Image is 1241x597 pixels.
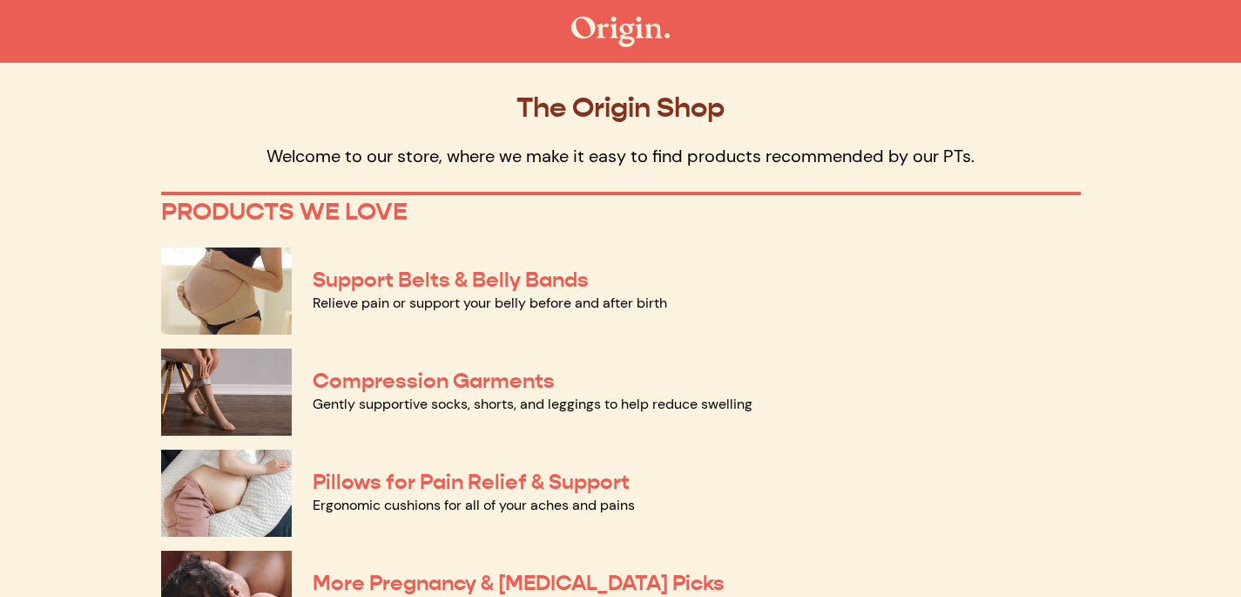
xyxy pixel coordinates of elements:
a: Pillows for Pain Relief & Support [313,469,630,495]
p: Welcome to our store, where we make it easy to find products recommended by our PTs. [161,145,1081,167]
a: Compression Garments [313,368,555,394]
p: PRODUCTS WE LOVE [161,197,1081,227]
a: Gently supportive socks, shorts, and leggings to help reduce swelling [313,395,752,413]
img: Support Belts & Belly Bands [161,248,292,335]
img: Compression Garments [161,349,292,436]
a: Support Belts & Belly Bands [313,267,589,293]
img: Pillows for Pain Relief & Support [161,450,292,537]
a: Relieve pain or support your belly before and after birth [313,294,667,312]
a: Ergonomic cushions for all of your aches and pains [313,496,635,514]
a: More Pregnancy & [MEDICAL_DATA] Picks [313,570,725,596]
p: The Origin Shop [161,91,1081,124]
img: The Origin Shop [571,17,670,47]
